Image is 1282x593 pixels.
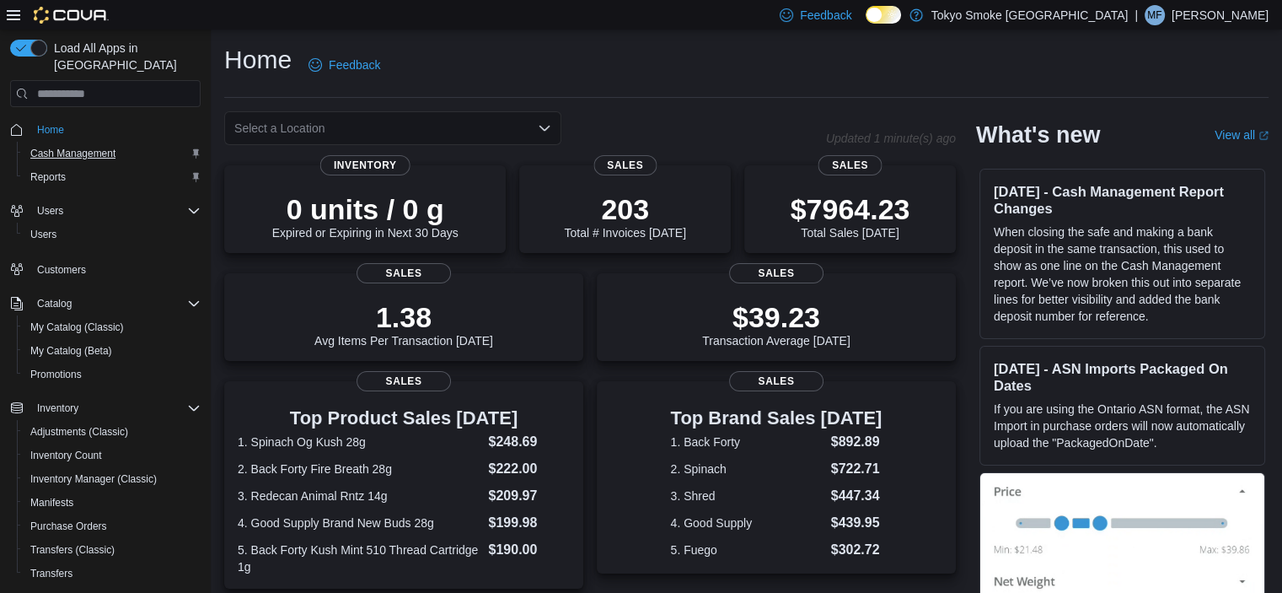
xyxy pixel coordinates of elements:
[30,368,82,381] span: Promotions
[3,117,207,142] button: Home
[994,183,1251,217] h3: [DATE] - Cash Management Report Changes
[30,170,66,184] span: Reports
[24,516,201,536] span: Purchase Orders
[30,398,85,418] button: Inventory
[224,43,292,77] h1: Home
[1145,5,1165,25] div: Mike Fortin
[818,155,882,175] span: Sales
[272,192,459,226] p: 0 units / 0 g
[357,263,451,283] span: Sales
[302,48,387,82] a: Feedback
[30,321,124,334] span: My Catalog (Classic)
[17,315,207,339] button: My Catalog (Classic)
[3,292,207,315] button: Catalog
[3,256,207,281] button: Customers
[24,493,201,513] span: Manifests
[30,260,93,280] a: Customers
[994,224,1251,325] p: When closing the safe and making a bank deposit in the same transaction, this used to show as one...
[671,488,824,504] dt: 3. Shred
[24,341,201,361] span: My Catalog (Beta)
[30,520,107,533] span: Purchase Orders
[238,542,481,575] dt: 5. Back Forty Kush Mint 510 Thread Cartridge 1g
[30,543,115,557] span: Transfers (Classic)
[17,363,207,386] button: Promotions
[24,167,201,187] span: Reports
[488,513,569,533] dd: $199.98
[702,300,850,334] p: $39.23
[17,142,207,165] button: Cash Management
[314,300,493,334] p: 1.38
[30,228,56,241] span: Users
[3,396,207,420] button: Inventory
[24,540,121,560] a: Transfers (Classic)
[24,364,201,385] span: Promotions
[538,121,551,135] button: Open list of options
[37,204,63,218] span: Users
[30,258,201,279] span: Customers
[831,486,882,506] dd: $447.34
[24,224,63,245] a: Users
[30,294,201,314] span: Catalog
[329,57,380,73] span: Feedback
[831,540,882,560] dd: $302.72
[24,445,109,466] a: Inventory Count
[671,461,824,477] dt: 2. Spinach
[994,401,1251,451] p: If you are using the Ontario ASN format, the ASN Import in purchase orders will now automatically...
[17,562,207,585] button: Transfers
[24,516,114,536] a: Purchase Orders
[37,297,72,310] span: Catalog
[791,192,910,226] p: $7964.23
[30,425,128,439] span: Adjustments (Classic)
[1215,128,1269,142] a: View allExternal link
[37,263,86,277] span: Customers
[24,143,201,164] span: Cash Management
[314,300,493,348] div: Avg Items Per Transaction [DATE]
[1147,5,1161,25] span: MF
[831,459,882,479] dd: $722.71
[488,540,569,560] dd: $190.00
[671,408,882,429] h3: Top Brand Sales [DATE]
[238,515,481,531] dt: 4. Good Supply Brand New Buds 28g
[30,201,70,221] button: Users
[30,294,78,314] button: Catalog
[24,445,201,466] span: Inventory Count
[931,5,1129,25] p: Tokyo Smoke [GEOGRAPHIC_DATA]
[17,165,207,189] button: Reports
[17,538,207,562] button: Transfers (Classic)
[238,461,481,477] dt: 2. Back Forty Fire Breath 28g
[238,408,570,429] h3: Top Product Sales [DATE]
[30,119,201,140] span: Home
[17,223,207,246] button: Users
[24,224,201,245] span: Users
[30,201,201,221] span: Users
[831,513,882,533] dd: $439.95
[826,132,956,145] p: Updated 1 minute(s) ago
[24,422,201,442] span: Adjustments (Classic)
[30,496,73,509] span: Manifests
[24,563,79,584] a: Transfers
[24,364,89,385] a: Promotions
[30,398,201,418] span: Inventory
[866,6,901,24] input: Dark Mode
[729,263,823,283] span: Sales
[564,192,685,240] div: Total # Invoices [DATE]
[24,317,201,337] span: My Catalog (Classic)
[488,486,569,506] dd: $209.97
[34,7,109,24] img: Cova
[24,167,72,187] a: Reports
[976,121,1100,148] h2: What's new
[17,420,207,444] button: Adjustments (Classic)
[17,339,207,363] button: My Catalog (Beta)
[17,515,207,538] button: Purchase Orders
[1172,5,1269,25] p: [PERSON_NAME]
[17,467,207,491] button: Inventory Manager (Classic)
[238,488,481,504] dt: 3. Redecan Animal Rntz 14g
[831,432,882,452] dd: $892.89
[238,434,481,450] dt: 1. Spinach Og Kush 28g
[593,155,657,175] span: Sales
[37,402,78,415] span: Inventory
[357,371,451,391] span: Sales
[671,515,824,531] dt: 4. Good Supply
[30,567,72,580] span: Transfers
